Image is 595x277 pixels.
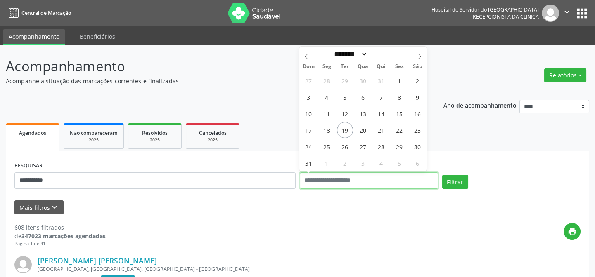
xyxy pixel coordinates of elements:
[14,240,106,247] div: Página 1 de 41
[70,137,118,143] div: 2025
[355,73,371,89] span: Julho 30, 2025
[568,227,577,236] i: print
[19,129,46,136] span: Agendados
[391,89,408,105] span: Agosto 8, 2025
[301,106,317,122] span: Agosto 10, 2025
[355,106,371,122] span: Agosto 13, 2025
[14,223,106,232] div: 608 itens filtrados
[354,64,372,69] span: Qua
[443,100,517,110] p: Ano de acompanhamento
[319,89,335,105] span: Agosto 4, 2025
[542,5,559,22] img: img
[355,138,371,155] span: Agosto 27, 2025
[301,138,317,155] span: Agosto 24, 2025
[134,137,175,143] div: 2025
[142,129,168,136] span: Resolvidos
[6,6,71,20] a: Central de Marcação
[14,160,43,172] label: PESQUISAR
[442,175,468,189] button: Filtrar
[319,106,335,122] span: Agosto 11, 2025
[337,73,353,89] span: Julho 29, 2025
[319,122,335,138] span: Agosto 18, 2025
[337,89,353,105] span: Agosto 5, 2025
[337,122,353,138] span: Agosto 19, 2025
[301,89,317,105] span: Agosto 3, 2025
[373,122,389,138] span: Agosto 21, 2025
[301,155,317,171] span: Agosto 31, 2025
[21,232,106,240] strong: 347023 marcações agendadas
[337,106,353,122] span: Agosto 12, 2025
[70,129,118,136] span: Não compareceram
[38,265,457,272] div: [GEOGRAPHIC_DATA], [GEOGRAPHIC_DATA], [GEOGRAPHIC_DATA] - [GEOGRAPHIC_DATA]
[355,155,371,171] span: Setembro 3, 2025
[299,64,318,69] span: Dom
[14,256,32,273] img: img
[367,50,395,59] input: Year
[564,223,581,240] button: print
[332,50,368,59] select: Month
[410,106,426,122] span: Agosto 16, 2025
[410,73,426,89] span: Agosto 2, 2025
[391,155,408,171] span: Setembro 5, 2025
[559,5,575,22] button: 
[372,64,390,69] span: Qui
[355,122,371,138] span: Agosto 20, 2025
[319,73,335,89] span: Julho 28, 2025
[373,73,389,89] span: Julho 31, 2025
[14,232,106,240] div: de
[355,89,371,105] span: Agosto 6, 2025
[319,155,335,171] span: Setembro 1, 2025
[74,29,121,44] a: Beneficiários
[408,64,427,69] span: Sáb
[391,106,408,122] span: Agosto 15, 2025
[337,138,353,155] span: Agosto 26, 2025
[410,138,426,155] span: Agosto 30, 2025
[50,203,59,212] i: keyboard_arrow_down
[544,68,586,82] button: Relatórios
[319,138,335,155] span: Agosto 25, 2025
[373,89,389,105] span: Agosto 7, 2025
[14,200,64,215] button: Mais filtroskeyboard_arrow_down
[337,155,353,171] span: Setembro 2, 2025
[562,7,571,16] i: 
[575,6,589,21] button: apps
[6,77,414,85] p: Acompanhe a situação das marcações correntes e finalizadas
[390,64,408,69] span: Sex
[391,73,408,89] span: Agosto 1, 2025
[301,73,317,89] span: Julho 27, 2025
[3,29,65,45] a: Acompanhamento
[410,155,426,171] span: Setembro 6, 2025
[373,106,389,122] span: Agosto 14, 2025
[391,138,408,155] span: Agosto 29, 2025
[301,122,317,138] span: Agosto 17, 2025
[6,56,414,77] p: Acompanhamento
[38,256,157,265] a: [PERSON_NAME] [PERSON_NAME]
[21,9,71,16] span: Central de Marcação
[391,122,408,138] span: Agosto 22, 2025
[373,138,389,155] span: Agosto 28, 2025
[336,64,354,69] span: Ter
[199,129,227,136] span: Cancelados
[318,64,336,69] span: Seg
[410,122,426,138] span: Agosto 23, 2025
[410,89,426,105] span: Agosto 9, 2025
[473,13,539,20] span: Recepcionista da clínica
[373,155,389,171] span: Setembro 4, 2025
[192,137,233,143] div: 2025
[431,6,539,13] div: Hospital do Servidor do [GEOGRAPHIC_DATA]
